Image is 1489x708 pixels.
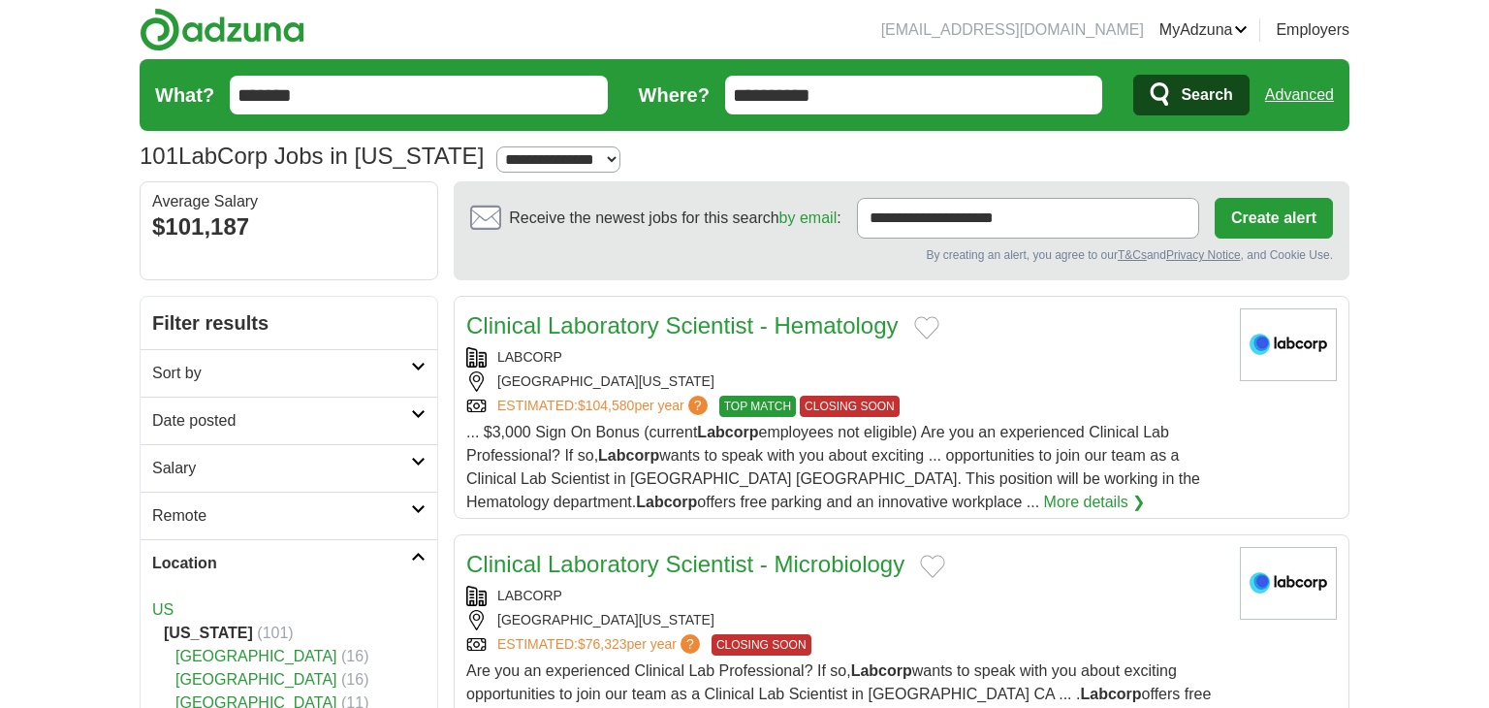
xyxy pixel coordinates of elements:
[688,396,708,415] span: ?
[341,648,368,664] span: (16)
[140,8,304,51] img: Adzuna logo
[712,634,811,656] span: CLOSING SOON
[681,634,700,654] span: ?
[470,246,1333,264] div: By creating an alert, you agree to our and , and Cookie Use.
[497,349,562,365] a: LABCORP
[779,209,838,226] a: by email
[152,552,411,575] h2: Location
[497,588,562,603] a: LABCORP
[341,671,368,688] span: (16)
[152,209,426,244] div: $101,187
[175,671,337,688] a: [GEOGRAPHIC_DATA]
[155,80,214,110] label: What?
[851,662,912,679] strong: Labcorp
[1215,198,1333,239] button: Create alert
[152,362,411,385] h2: Sort by
[164,625,253,641] strong: [US_STATE]
[1166,248,1241,262] a: Privacy Notice
[466,551,904,577] a: Clinical Laboratory Scientist - Microbiology
[466,424,1200,510] span: ... $3,000 Sign On Bonus (current employees not eligible) Are you an experienced Clinical Lab Pro...
[152,194,426,209] div: Average Salary
[920,555,945,578] button: Add to favorite jobs
[1159,18,1249,42] a: MyAdzuna
[140,143,484,169] h1: LabCorp Jobs in [US_STATE]
[141,444,437,492] a: Salary
[719,396,796,417] span: TOP MATCH
[466,371,1224,392] div: [GEOGRAPHIC_DATA][US_STATE]
[636,494,697,510] strong: Labcorp
[466,312,899,338] a: Clinical Laboratory Scientist - Hematology
[1265,76,1334,114] a: Advanced
[509,207,840,230] span: Receive the newest jobs for this search :
[175,648,337,664] a: [GEOGRAPHIC_DATA]
[141,397,437,444] a: Date posted
[1240,308,1337,381] img: LabCorp logo
[466,610,1224,630] div: [GEOGRAPHIC_DATA][US_STATE]
[1080,686,1141,702] strong: Labcorp
[881,18,1144,42] li: [EMAIL_ADDRESS][DOMAIN_NAME]
[598,447,659,464] strong: Labcorp
[1118,248,1147,262] a: T&Cs
[152,457,411,480] h2: Salary
[578,398,634,413] span: $104,580
[1133,75,1249,115] button: Search
[914,316,939,339] button: Add to favorite jobs
[152,601,174,618] a: US
[1240,547,1337,620] img: LabCorp logo
[497,396,712,417] a: ESTIMATED:$104,580per year?
[1276,18,1349,42] a: Employers
[141,349,437,397] a: Sort by
[639,80,710,110] label: Where?
[140,139,178,174] span: 101
[1044,491,1146,514] a: More details ❯
[141,492,437,539] a: Remote
[257,625,293,641] span: (101)
[141,297,437,349] h2: Filter results
[497,634,704,656] a: ESTIMATED:$76,323per year?
[578,636,627,652] span: $76,323
[141,539,437,587] a: Location
[697,424,758,440] strong: Labcorp
[800,396,900,417] span: CLOSING SOON
[152,409,411,433] h2: Date posted
[1181,76,1232,114] span: Search
[152,504,411,528] h2: Remote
